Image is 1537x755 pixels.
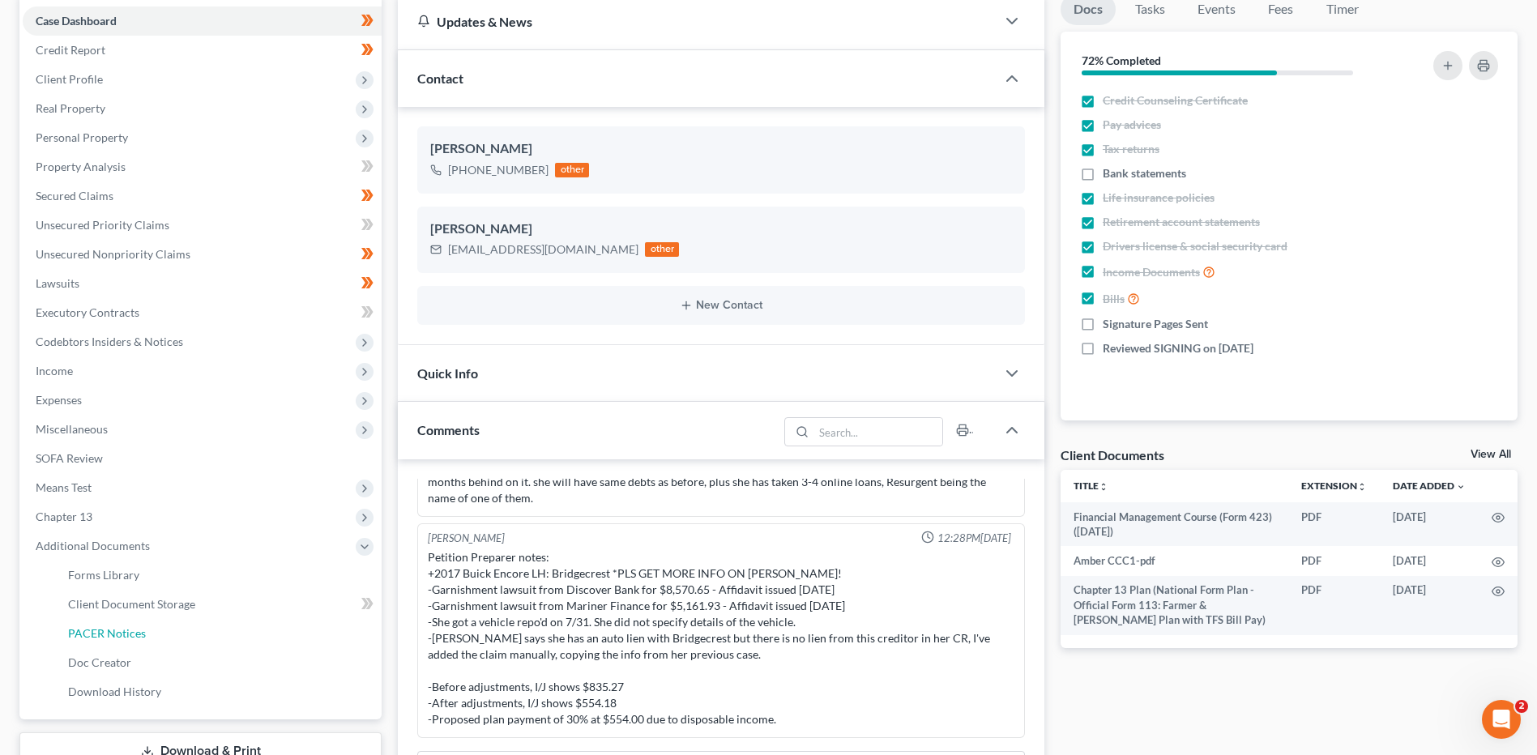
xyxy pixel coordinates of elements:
[1061,446,1164,463] div: Client Documents
[36,539,150,552] span: Additional Documents
[1288,546,1380,575] td: PDF
[417,70,463,86] span: Contact
[1471,449,1511,460] a: View All
[1082,53,1161,67] strong: 72% Completed
[23,269,382,298] a: Lawsuits
[23,240,382,269] a: Unsecured Nonpriority Claims
[23,152,382,181] a: Property Analysis
[36,364,73,377] span: Income
[448,241,638,258] div: [EMAIL_ADDRESS][DOMAIN_NAME]
[36,422,108,436] span: Miscellaneous
[68,568,139,582] span: Forms Library
[1103,238,1287,254] span: Drivers license & social security card
[68,626,146,640] span: PACER Notices
[417,13,976,30] div: Updates & News
[36,480,92,494] span: Means Test
[417,365,478,381] span: Quick Info
[68,597,195,611] span: Client Document Storage
[1103,92,1248,109] span: Credit Counseling Certificate
[36,14,117,28] span: Case Dashboard
[1288,576,1380,635] td: PDF
[55,561,382,590] a: Forms Library
[430,139,1012,159] div: [PERSON_NAME]
[68,655,131,669] span: Doc Creator
[1380,576,1479,635] td: [DATE]
[1103,214,1260,230] span: Retirement account statements
[1357,482,1367,492] i: unfold_more
[23,211,382,240] a: Unsecured Priority Claims
[36,335,183,348] span: Codebtors Insiders & Notices
[36,510,92,523] span: Chapter 13
[1103,291,1125,307] span: Bills
[36,101,105,115] span: Real Property
[36,393,82,407] span: Expenses
[55,619,382,648] a: PACER Notices
[68,685,161,698] span: Download History
[36,247,190,261] span: Unsecured Nonpriority Claims
[430,299,1012,312] button: New Contact
[417,422,480,437] span: Comments
[36,43,105,57] span: Credit Report
[1103,117,1161,133] span: Pay advices
[813,418,942,446] input: Search...
[1061,502,1288,547] td: Financial Management Course (Form 423) ([DATE])
[36,276,79,290] span: Lawsuits
[1456,482,1466,492] i: expand_more
[1099,482,1108,492] i: unfold_more
[428,549,1014,727] div: Petition Preparer notes: +2017 Buick Encore LH: Bridgecrest *PLS GET MORE INFO ON [PERSON_NAME]! ...
[1103,141,1159,157] span: Tax returns
[36,160,126,173] span: Property Analysis
[645,242,679,257] div: other
[1482,700,1521,739] iframe: Intercom live chat
[1103,340,1253,356] span: Reviewed SIGNING on [DATE]
[23,36,382,65] a: Credit Report
[428,531,505,546] div: [PERSON_NAME]
[448,162,549,178] div: [PHONE_NUMBER]
[23,181,382,211] a: Secured Claims
[36,189,113,203] span: Secured Claims
[1061,546,1288,575] td: Amber CCC1-pdf
[55,648,382,677] a: Doc Creator
[36,130,128,144] span: Personal Property
[23,298,382,327] a: Executory Contracts
[1103,264,1200,280] span: Income Documents
[1074,480,1108,492] a: Titleunfold_more
[1061,576,1288,635] td: Chapter 13 Plan (National Form Plan - Official Form 113: Farmer & [PERSON_NAME] Plan with TFS Bil...
[23,6,382,36] a: Case Dashboard
[430,220,1012,239] div: [PERSON_NAME]
[1515,700,1528,713] span: 2
[1380,546,1479,575] td: [DATE]
[555,163,589,177] div: other
[1380,502,1479,547] td: [DATE]
[1288,502,1380,547] td: PDF
[1103,190,1215,206] span: Life insurance policies
[36,72,103,86] span: Client Profile
[55,677,382,706] a: Download History
[23,444,382,473] a: SOFA Review
[36,305,139,319] span: Executory Contracts
[36,451,103,465] span: SOFA Review
[36,218,169,232] span: Unsecured Priority Claims
[1393,480,1466,492] a: Date Added expand_more
[55,590,382,619] a: Client Document Storage
[1103,165,1186,181] span: Bank statements
[1301,480,1367,492] a: Extensionunfold_more
[1103,316,1208,332] span: Signature Pages Sent
[937,531,1011,546] span: 12:28PM[DATE]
